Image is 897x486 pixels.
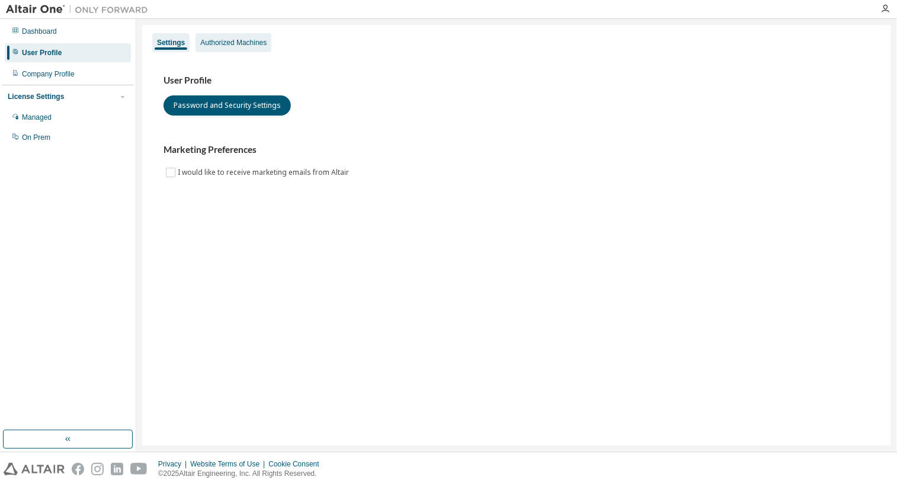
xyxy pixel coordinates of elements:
button: Password and Security Settings [164,95,291,116]
div: Website Terms of Use [190,459,268,469]
div: Settings [157,38,185,47]
div: Dashboard [22,27,57,36]
img: instagram.svg [91,463,104,475]
img: facebook.svg [72,463,84,475]
p: © 2025 Altair Engineering, Inc. All Rights Reserved. [158,469,326,479]
div: Company Profile [22,69,75,79]
img: youtube.svg [130,463,148,475]
h3: Marketing Preferences [164,144,870,156]
label: I would like to receive marketing emails from Altair [178,165,351,180]
div: Cookie Consent [268,459,326,469]
img: linkedin.svg [111,463,123,475]
div: Privacy [158,459,190,469]
img: Altair One [6,4,154,15]
div: On Prem [22,133,50,142]
div: User Profile [22,48,62,57]
img: altair_logo.svg [4,463,65,475]
div: Authorized Machines [200,38,267,47]
div: License Settings [8,92,64,101]
div: Managed [22,113,52,122]
h3: User Profile [164,75,870,87]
